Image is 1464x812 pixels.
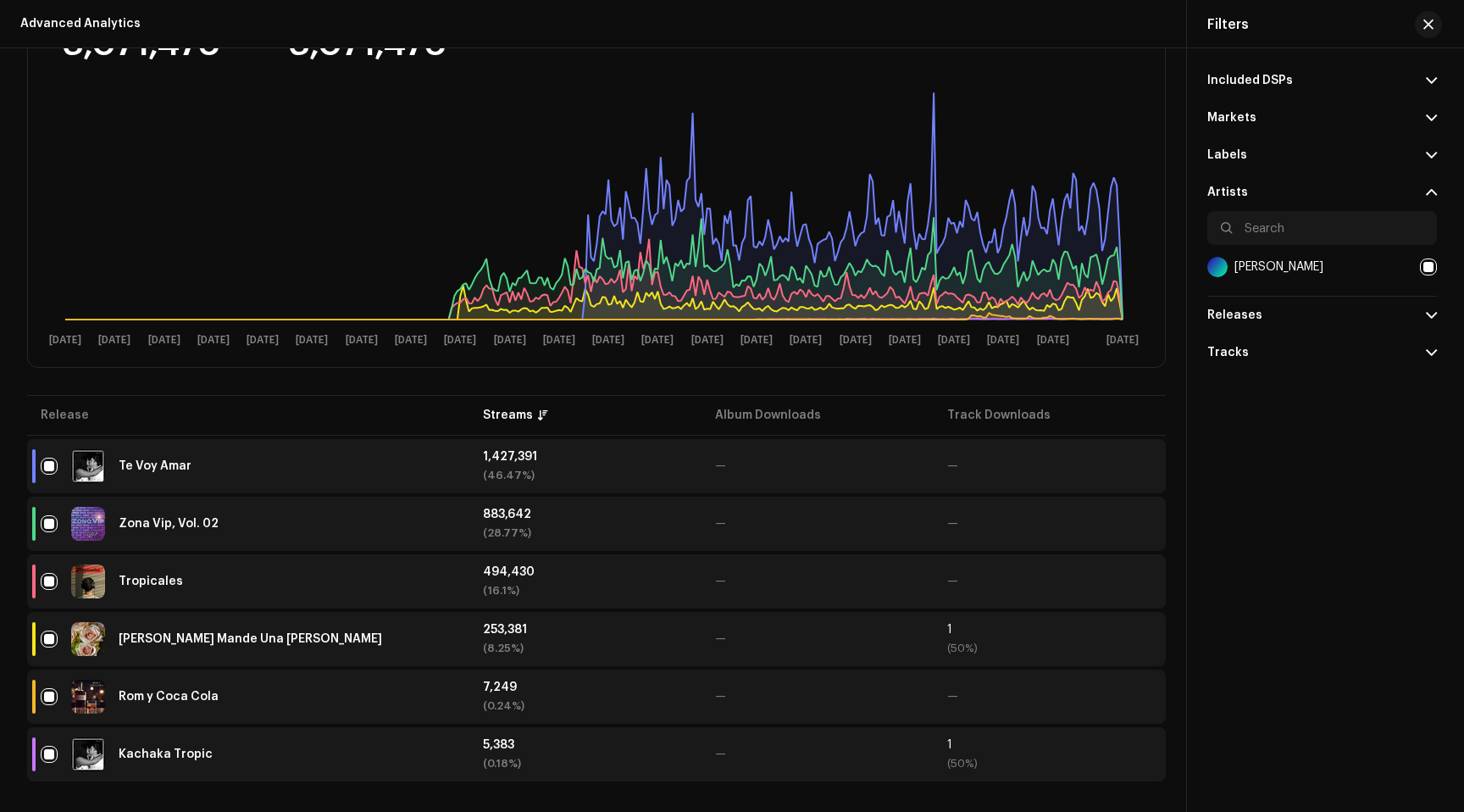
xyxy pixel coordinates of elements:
[395,335,427,346] text: [DATE]
[483,451,688,463] div: 1,427,391
[483,509,688,520] div: 883,642
[947,642,1152,654] div: (50%)
[296,335,328,346] text: [DATE]
[840,335,872,346] text: [DATE]
[483,739,688,751] div: 5,383
[483,624,688,636] div: 253,381
[889,335,921,346] text: [DATE]
[444,335,476,346] text: [DATE]
[483,566,688,578] div: 494,430
[987,335,1019,346] text: [DATE]
[790,335,822,346] text: [DATE]
[947,460,1152,472] div: —
[483,681,688,693] div: 7,249
[346,335,378,346] text: [DATE]
[483,470,688,481] div: (46.47%)
[483,527,688,539] div: (28.77%)
[947,518,1152,530] div: —
[947,576,1152,587] div: —
[483,758,688,770] div: (0.18%)
[641,335,674,346] text: [DATE]
[715,691,920,703] div: —
[715,576,920,587] div: —
[1037,335,1069,346] text: [DATE]
[691,335,724,346] text: [DATE]
[715,518,920,530] div: —
[1106,335,1139,346] text: [DATE]
[740,335,773,346] text: [DATE]
[483,642,688,654] div: (8.25%)
[592,335,624,346] text: [DATE]
[947,624,1152,636] div: 1
[119,633,382,645] div: Hoy Te Mande Una Rosa
[715,633,920,645] div: —
[715,460,920,472] div: —
[715,748,920,760] div: —
[947,691,1152,703] div: —
[483,700,688,712] div: (0.24%)
[947,758,1152,770] div: (50%)
[947,739,1152,751] div: 1
[938,335,970,346] text: [DATE]
[543,335,575,346] text: [DATE]
[483,585,688,597] div: (16.1%)
[494,335,526,346] text: [DATE]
